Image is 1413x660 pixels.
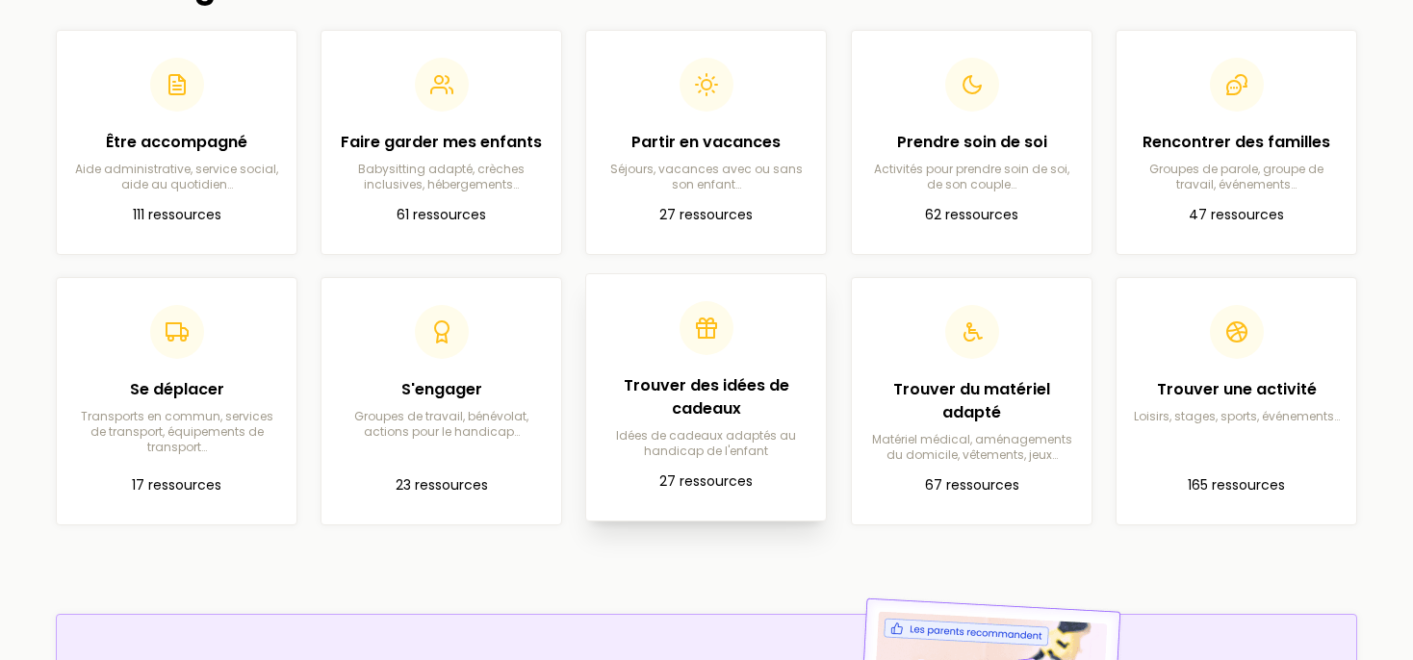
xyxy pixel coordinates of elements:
[1132,162,1341,192] p: Groupes de parole, groupe de travail, événements…
[72,204,281,227] p: 111 ressources
[1116,277,1357,525] a: Trouver une activitéLoisirs, stages, sports, événements…165 ressources
[867,378,1076,424] h2: Trouver du matériel adapté
[585,30,827,255] a: Partir en vacancesSéjours, vacances avec ou sans son enfant…27 ressources
[337,409,546,440] p: Groupes de travail, bénévolat, actions pour le handicap…
[1132,131,1341,154] h2: Rencontrer des familles
[1132,474,1341,497] p: 165 ressources
[602,374,810,420] h2: Trouver des idées de cadeaux
[867,204,1076,227] p: 62 ressources
[56,277,297,525] a: Se déplacerTransports en commun, services de transport, équipements de transport…17 ressources
[602,131,810,154] h2: Partir en vacances
[1116,30,1357,255] a: Rencontrer des famillesGroupes de parole, groupe de travail, événements…47 ressources
[585,273,827,521] a: Trouver des idées de cadeauxIdées de cadeaux adaptés au handicap de l'enfant27 ressources
[867,162,1076,192] p: Activités pour prendre soin de soi, de son couple…
[851,277,1092,525] a: Trouver du matériel adaptéMatériel médical, aménagements du domicile, vêtements, jeux…67 ressources
[1132,409,1341,424] p: Loisirs, stages, sports, événements…
[321,30,562,255] a: Faire garder mes enfantsBabysitting adapté, crèches inclusives, hébergements…61 ressources
[56,30,297,255] a: Être accompagnéAide administrative, service social, aide au quotidien…111 ressources
[72,409,281,455] p: Transports en commun, services de transport, équipements de transport…
[337,474,546,497] p: 23 ressources
[602,428,810,459] p: Idées de cadeaux adaptés au handicap de l'enfant
[1132,378,1341,401] h2: Trouver une activité
[72,131,281,154] h2: Être accompagné
[321,277,562,525] a: S'engagerGroupes de travail, bénévolat, actions pour le handicap…23 ressources
[602,204,810,227] p: 27 ressources
[337,204,546,227] p: 61 ressources
[72,162,281,192] p: Aide administrative, service social, aide au quotidien…
[337,378,546,401] h2: S'engager
[602,162,810,192] p: Séjours, vacances avec ou sans son enfant…
[337,162,546,192] p: Babysitting adapté, crèches inclusives, hébergements…
[337,131,546,154] h2: Faire garder mes enfants
[1132,204,1341,227] p: 47 ressources
[851,30,1092,255] a: Prendre soin de soiActivités pour prendre soin de soi, de son couple…62 ressources
[867,432,1076,463] p: Matériel médical, aménagements du domicile, vêtements, jeux…
[602,470,810,494] p: 27 ressources
[72,474,281,497] p: 17 ressources
[72,378,281,401] h2: Se déplacer
[867,474,1076,497] p: 67 ressources
[867,131,1076,154] h2: Prendre soin de soi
